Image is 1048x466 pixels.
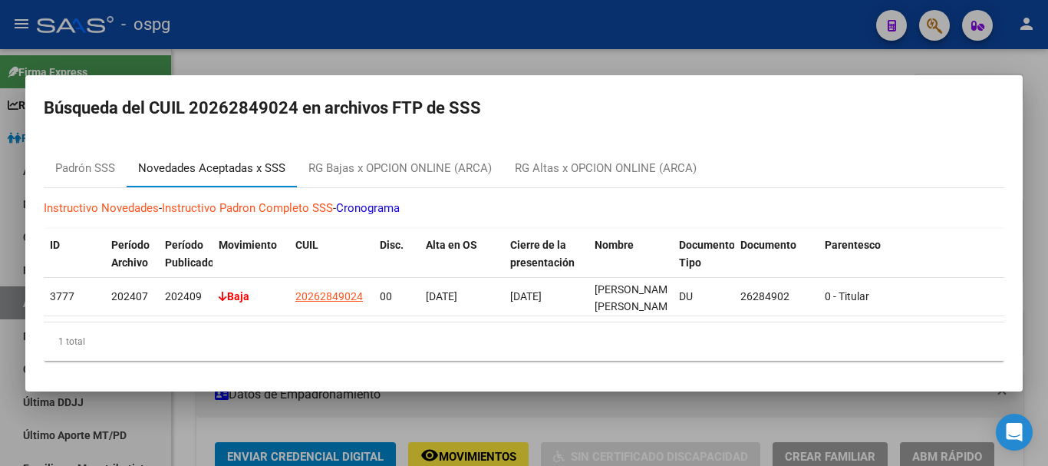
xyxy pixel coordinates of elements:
[165,290,202,302] span: 202409
[595,283,677,313] span: [PERSON_NAME] [PERSON_NAME]
[308,160,492,177] div: RG Bajas x OPCION ONLINE (ARCA)
[426,239,477,251] span: Alta en OS
[510,239,575,269] span: Cierre de la presentación
[219,290,249,302] strong: Baja
[219,239,277,251] span: Movimiento
[111,239,150,269] span: Período Archivo
[734,229,819,296] datatable-header-cell: Documento
[595,239,634,251] span: Nombre
[996,414,1033,451] div: Open Intercom Messenger
[336,201,400,215] a: Cronograma
[295,290,363,302] span: 20262849024
[162,201,333,215] a: Instructivo Padron Completo SSS
[289,229,374,296] datatable-header-cell: CUIL
[588,229,673,296] datatable-header-cell: Nombre
[825,290,869,302] span: 0 - Titular
[679,239,735,269] span: Documento Tipo
[138,160,285,177] div: Novedades Aceptadas x SSS
[740,288,812,306] div: 26284902
[819,229,1003,296] datatable-header-cell: Parentesco
[44,322,1004,361] div: 1 total
[44,201,159,215] a: Instructivo Novedades
[825,239,881,251] span: Parentesco
[44,94,1004,123] h2: Búsqueda del CUIL 20262849024 en archivos FTP de SSS
[50,290,74,302] span: 3777
[679,288,728,306] div: DU
[426,290,457,302] span: [DATE]
[55,160,115,177] div: Padrón SSS
[295,239,318,251] span: CUIL
[159,229,213,296] datatable-header-cell: Período Publicado
[105,229,159,296] datatable-header-cell: Período Archivo
[165,239,214,269] span: Período Publicado
[374,229,420,296] datatable-header-cell: Disc.
[380,239,404,251] span: Disc.
[380,288,414,306] div: 00
[420,229,504,296] datatable-header-cell: Alta en OS
[44,229,105,296] datatable-header-cell: ID
[44,200,1004,217] p: - -
[673,229,734,296] datatable-header-cell: Documento Tipo
[515,160,697,177] div: RG Altas x OPCION ONLINE (ARCA)
[504,229,588,296] datatable-header-cell: Cierre de la presentación
[510,290,542,302] span: [DATE]
[111,290,148,302] span: 202407
[213,229,289,296] datatable-header-cell: Movimiento
[50,239,60,251] span: ID
[740,239,796,251] span: Documento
